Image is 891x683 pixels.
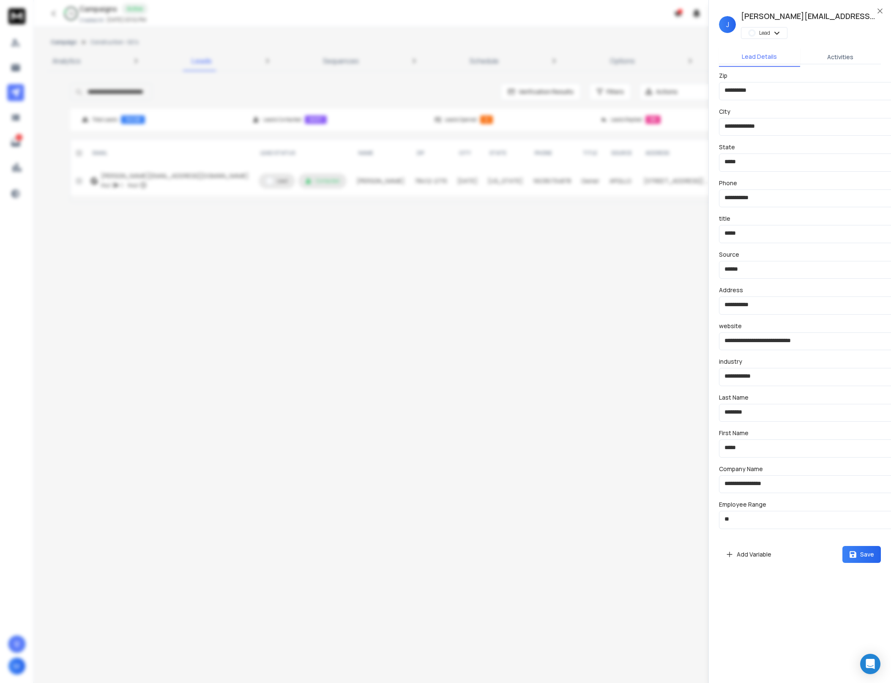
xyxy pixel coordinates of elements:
label: Employee Range [719,502,766,507]
label: City [719,109,730,115]
label: Company Name [719,466,763,472]
div: Open Intercom Messenger [860,654,880,674]
button: Activities [800,48,881,66]
button: Save [842,546,881,563]
button: Add Variable [719,546,778,563]
span: J [719,16,736,33]
label: industry [719,359,742,365]
label: title [719,216,730,222]
label: Source [719,252,739,258]
label: Phone [719,180,737,186]
button: Lead Details [719,47,800,67]
label: First Name [719,430,749,436]
label: State [719,144,735,150]
p: Lead [759,30,770,36]
label: Zip [719,73,727,79]
label: Last Name [719,395,749,400]
label: Address [719,287,743,293]
h1: [PERSON_NAME][EMAIL_ADDRESS][DOMAIN_NAME] [741,10,876,22]
label: website [719,323,742,329]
